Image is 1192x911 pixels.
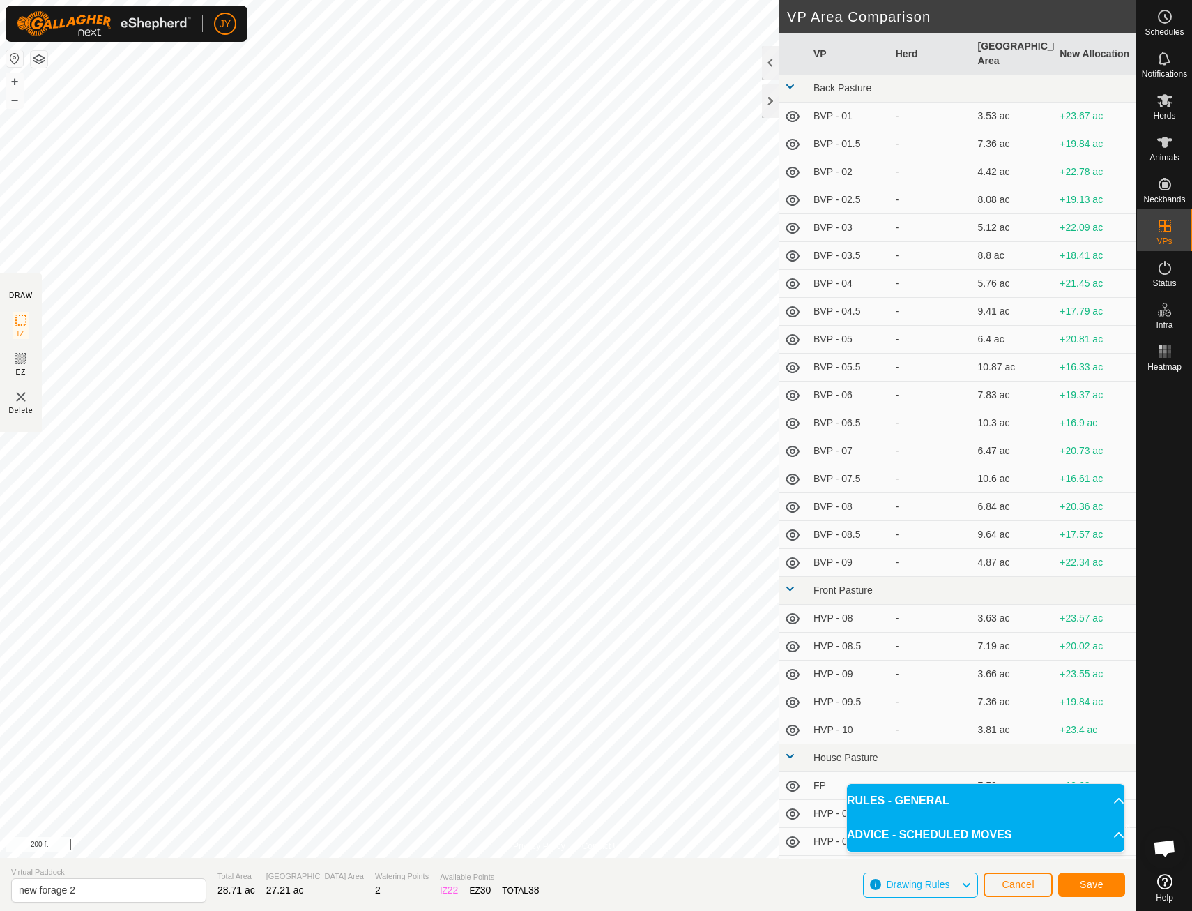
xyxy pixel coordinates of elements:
[1054,409,1136,437] td: +16.9 ac
[217,871,255,882] span: Total Area
[17,11,191,36] img: Gallagher Logo
[808,465,890,493] td: BVP - 07.5
[808,633,890,661] td: HVP - 08.5
[972,605,1055,633] td: 3.63 ac
[1054,661,1136,688] td: +23.55 ac
[896,723,967,737] div: -
[440,871,539,883] span: Available Points
[1054,354,1136,382] td: +16.33 ac
[375,871,429,882] span: Watering Points
[528,884,540,896] span: 38
[896,499,967,514] div: -
[896,388,967,402] div: -
[1054,521,1136,549] td: +17.57 ac
[847,827,1011,843] span: ADVICE - SCHEDULED MOVES
[1054,242,1136,270] td: +18.41 ac
[1147,363,1182,371] span: Heatmap
[1054,772,1136,800] td: +19.62 ac
[1054,437,1136,465] td: +20.73 ac
[896,667,967,682] div: -
[972,214,1055,242] td: 5.12 ac
[1002,879,1034,890] span: Cancel
[1054,856,1136,884] td: +23.38 ac
[1054,298,1136,326] td: +17.79 ac
[448,884,459,896] span: 22
[808,354,890,382] td: BVP - 05.5
[896,332,967,347] div: -
[896,778,967,793] div: -
[808,605,890,633] td: HVP - 08
[972,856,1055,884] td: 3.83 ac
[469,883,491,898] div: EZ
[808,270,890,298] td: BVP - 04
[896,472,967,486] div: -
[9,405,33,416] span: Delete
[502,883,539,898] div: TOTAL
[1149,153,1179,162] span: Animals
[972,465,1055,493] td: 10.6 ac
[1054,33,1136,75] th: New Allocation
[1054,382,1136,409] td: +19.37 ac
[1143,195,1185,204] span: Neckbands
[890,33,972,75] th: Herd
[886,879,949,890] span: Drawing Rules
[808,716,890,744] td: HVP - 10
[1054,103,1136,130] td: +23.67 ac
[808,186,890,214] td: BVP - 02.5
[972,688,1055,716] td: 7.36 ac
[375,884,381,896] span: 2
[480,884,491,896] span: 30
[808,772,890,800] td: FP
[972,158,1055,186] td: 4.42 ac
[1144,827,1186,869] div: Open chat
[896,555,967,570] div: -
[972,437,1055,465] td: 6.47 ac
[808,33,890,75] th: VP
[1054,186,1136,214] td: +19.13 ac
[896,527,967,542] div: -
[1142,70,1187,78] span: Notifications
[1145,28,1184,36] span: Schedules
[972,549,1055,577] td: 4.87 ac
[16,367,26,377] span: EZ
[896,695,967,709] div: -
[972,382,1055,409] td: 7.83 ac
[808,856,890,884] td: HVP - 02
[808,409,890,437] td: BVP - 06.5
[1054,326,1136,354] td: +20.81 ac
[1137,868,1192,908] a: Help
[808,828,890,856] td: HVP - 01.5
[1054,214,1136,242] td: +22.09 ac
[582,840,623,852] a: Contact Us
[813,585,873,596] span: Front Pasture
[1054,688,1136,716] td: +19.84 ac
[1054,633,1136,661] td: +20.02 ac
[1156,321,1172,329] span: Infra
[972,772,1055,800] td: 7.59 ac
[440,883,458,898] div: IZ
[1054,130,1136,158] td: +19.84 ac
[984,873,1053,897] button: Cancel
[972,493,1055,521] td: 6.84 ac
[220,17,231,31] span: JY
[972,33,1055,75] th: [GEOGRAPHIC_DATA] Area
[896,639,967,654] div: -
[896,444,967,458] div: -
[808,103,890,130] td: BVP - 01
[1054,465,1136,493] td: +16.61 ac
[808,521,890,549] td: BVP - 08.5
[6,91,23,108] button: –
[31,51,47,68] button: Map Layers
[808,242,890,270] td: BVP - 03.5
[972,298,1055,326] td: 9.41 ac
[896,165,967,179] div: -
[896,276,967,291] div: -
[808,382,890,409] td: BVP - 06
[217,884,255,896] span: 28.71 ac
[6,73,23,90] button: +
[896,109,967,123] div: -
[1054,158,1136,186] td: +22.78 ac
[972,354,1055,382] td: 10.87 ac
[6,50,23,67] button: Reset Map
[808,326,890,354] td: BVP - 05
